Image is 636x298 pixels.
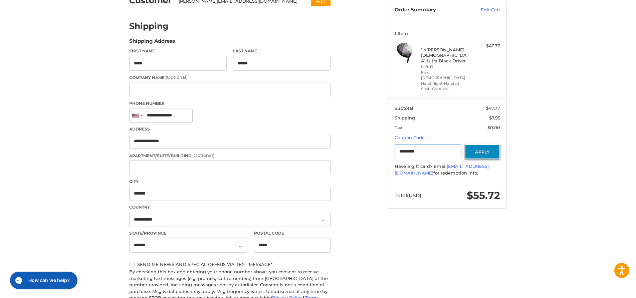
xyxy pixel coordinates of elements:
[395,163,500,176] div: Have a gift card? Email for redemption info.
[7,269,79,291] iframe: Gorgias live chat messenger
[487,125,500,130] span: $0.00
[233,48,331,54] label: Last Name
[192,153,214,158] small: (Optional)
[395,115,415,120] span: Shipping
[395,164,489,176] a: [EMAIL_ADDRESS][DOMAIN_NAME]
[395,7,466,13] h3: Order Summary
[129,152,331,159] label: Apartment/Suite/Building
[166,74,188,80] small: (Optional)
[421,47,472,63] h4: 1 x [PERSON_NAME] [DEMOGRAPHIC_DATA] Ultra Black Driver
[129,204,331,210] label: Country
[129,21,169,31] h2: Shipping
[129,48,227,54] label: First Name
[129,179,331,185] label: City
[395,105,413,111] span: Subtotal
[421,64,472,70] li: Loft 13
[421,86,472,92] li: Shaft Graphite
[486,105,500,111] span: $47.77
[489,115,500,120] span: $7.95
[130,108,145,123] div: United States: +1
[129,100,331,106] label: Phone Number
[395,192,421,199] span: Total (USD)
[421,70,472,81] li: Flex [DEMOGRAPHIC_DATA]
[254,230,331,236] label: Postal Code
[129,126,331,132] label: Address
[421,81,472,86] li: Hand Right-Handed
[395,31,500,36] h3: 1 Item
[395,135,425,140] a: Coupon Code
[465,144,500,159] button: Apply
[395,125,402,130] span: Tax
[129,74,331,81] label: Company Name
[467,189,500,202] span: $55.72
[129,230,247,236] label: State/Province
[395,144,462,159] input: Gift Certificate or Coupon Code
[129,37,175,48] legend: Shipping Address
[466,7,500,13] a: Edit Cart
[474,43,500,49] div: $47.77
[129,262,331,267] label: Send me news and special offers via text message*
